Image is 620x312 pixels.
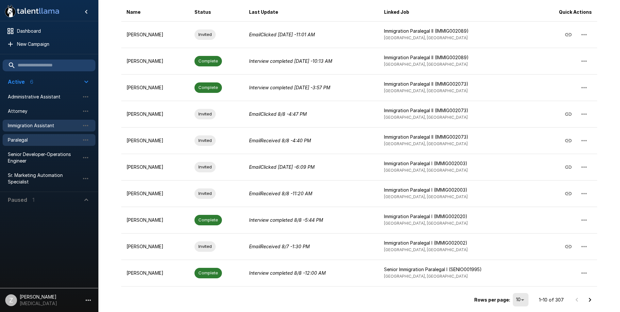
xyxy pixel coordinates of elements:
i: Email Clicked [DATE] - 11:01 AM [249,32,315,37]
p: [PERSON_NAME] [126,270,184,276]
p: [PERSON_NAME] [126,58,184,64]
span: Invited [194,31,216,38]
span: Invited [194,137,216,144]
i: Email Received 8/8 - 11:20 AM [249,191,312,196]
p: Immigration Paralegal I (IMMIG002003) [384,187,529,193]
th: Status [189,3,244,22]
p: [PERSON_NAME] [126,137,184,144]
p: [PERSON_NAME] [126,164,184,170]
p: [PERSON_NAME] [126,111,184,117]
p: [PERSON_NAME] [126,84,184,91]
span: [GEOGRAPHIC_DATA], [GEOGRAPHIC_DATA] [384,168,468,173]
i: Interview completed [DATE] - 3:57 PM [249,85,330,90]
p: Immigration Paralegal I (IMMIG002003) [384,160,529,167]
span: [GEOGRAPHIC_DATA], [GEOGRAPHIC_DATA] [384,35,468,40]
i: Interview completed 8/8 - 5:44 PM [249,217,323,223]
span: [GEOGRAPHIC_DATA], [GEOGRAPHIC_DATA] [384,62,468,67]
span: Invited [194,243,216,250]
span: Invited [194,164,216,170]
p: Immigration Paralegal II (IMMIG002073) [384,107,529,114]
p: [PERSON_NAME] [126,217,184,223]
span: Complete [194,58,222,64]
span: Invited [194,190,216,197]
th: Name [121,3,190,22]
th: Quick Actions [534,3,597,22]
i: Interview completed [DATE] - 10:13 AM [249,58,332,64]
i: Email Received 8/7 - 1:30 PM [249,244,310,249]
p: [PERSON_NAME] [126,243,184,250]
span: Copy Interview Link [561,243,576,249]
p: Rows per page: [474,297,510,303]
span: [GEOGRAPHIC_DATA], [GEOGRAPHIC_DATA] [384,88,468,93]
th: Last Update [244,3,379,22]
span: [GEOGRAPHIC_DATA], [GEOGRAPHIC_DATA] [384,274,468,279]
span: Complete [194,270,222,276]
span: [GEOGRAPHIC_DATA], [GEOGRAPHIC_DATA] [384,221,468,226]
span: [GEOGRAPHIC_DATA], [GEOGRAPHIC_DATA] [384,247,468,252]
span: Invited [194,111,216,117]
p: [PERSON_NAME] [126,31,184,38]
span: [GEOGRAPHIC_DATA], [GEOGRAPHIC_DATA] [384,115,468,120]
p: 1–10 of 307 [539,297,564,303]
span: Copy Interview Link [561,164,576,169]
span: Copy Interview Link [561,111,576,116]
i: Email Clicked [DATE] - 6:09 PM [249,164,315,170]
span: Copy Interview Link [561,31,576,37]
i: Email Clicked 8/8 - 4:47 PM [249,111,307,117]
span: Copy Interview Link [561,190,576,196]
span: [GEOGRAPHIC_DATA], [GEOGRAPHIC_DATA] [384,141,468,146]
span: Copy Interview Link [561,137,576,143]
p: [PERSON_NAME] [126,190,184,197]
p: Immigration Paralegal II (IMMIG002089) [384,54,529,61]
span: Complete [194,84,222,91]
p: Senior Immigration Paralegal I (SENIO001995) [384,266,529,273]
p: Immigration Paralegal I (IMMIG002002) [384,240,529,246]
th: Linked Job [379,3,534,22]
span: [GEOGRAPHIC_DATA], [GEOGRAPHIC_DATA] [384,194,468,199]
span: Complete [194,217,222,223]
div: 10 [513,293,528,306]
p: Immigration Paralegal II (IMMIG002089) [384,28,529,34]
p: Immigration Paralegal II (IMMIG002073) [384,81,529,87]
p: Immigration Paralegal I (IMMIG002020) [384,213,529,220]
i: Interview completed 8/8 - 12:00 AM [249,270,326,276]
p: Immigration Paralegal II (IMMIG002073) [384,134,529,140]
i: Email Received 8/8 - 4:40 PM [249,138,311,143]
button: Go to next page [583,293,596,306]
